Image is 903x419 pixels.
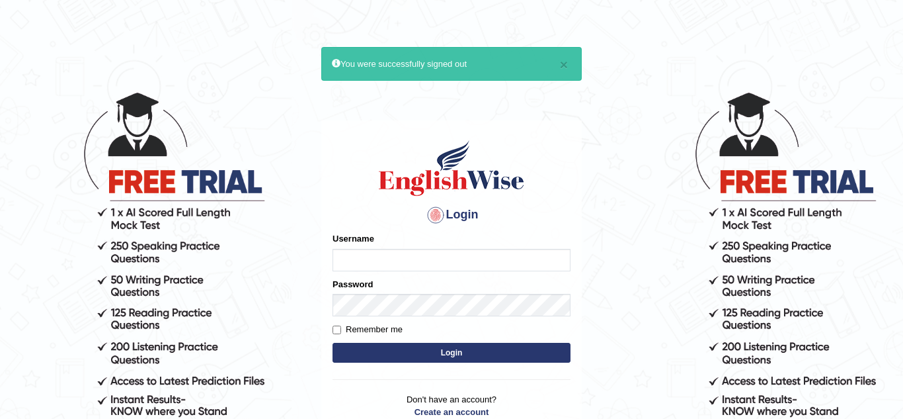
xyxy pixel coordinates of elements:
label: Remember me [333,323,403,336]
label: Password [333,278,373,291]
a: Create an account [333,406,570,418]
div: You were successfully signed out [321,47,582,81]
label: Username [333,232,374,245]
img: Logo of English Wise sign in for intelligent practice with AI [376,138,527,198]
input: Remember me [333,326,341,334]
h4: Login [333,205,570,226]
button: Login [333,343,570,363]
button: × [560,58,568,71]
